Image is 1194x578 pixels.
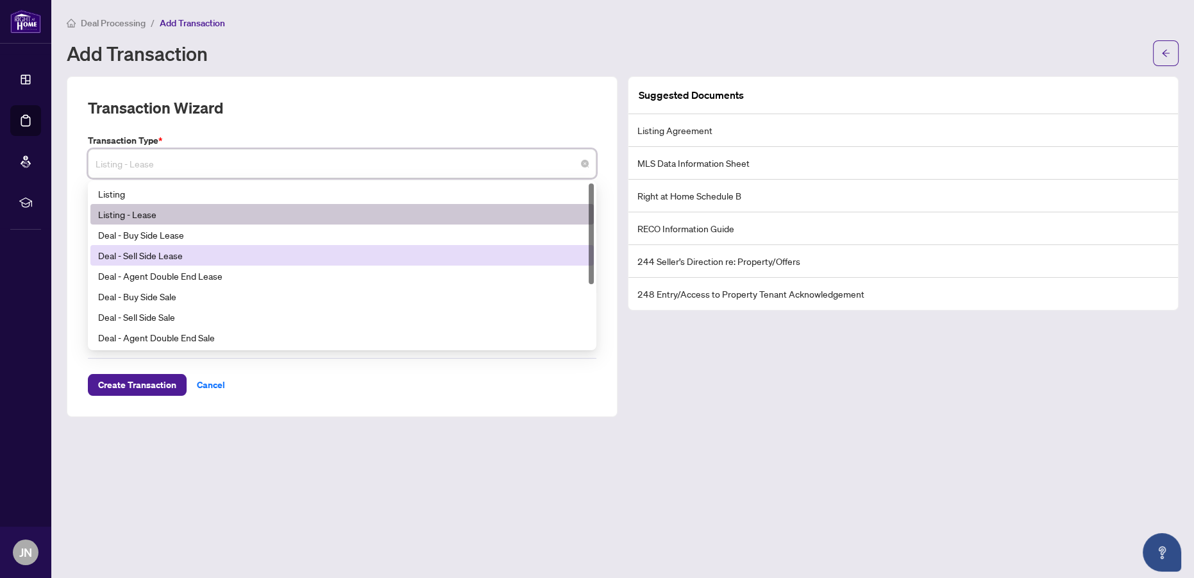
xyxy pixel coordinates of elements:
[628,114,1178,147] li: Listing Agreement
[628,245,1178,278] li: 244 Seller’s Direction re: Property/Offers
[90,266,594,286] div: Deal - Agent Double End Lease
[628,212,1178,245] li: RECO Information Guide
[90,204,594,225] div: Listing - Lease
[628,278,1178,310] li: 248 Entry/Access to Property Tenant Acknowledgement
[581,160,589,167] span: close-circle
[1143,533,1181,572] button: Open asap
[98,187,586,201] div: Listing
[98,228,586,242] div: Deal - Buy Side Lease
[96,151,589,176] span: Listing - Lease
[98,207,586,221] div: Listing - Lease
[1161,49,1170,58] span: arrow-left
[98,330,586,344] div: Deal - Agent Double End Sale
[88,133,596,148] label: Transaction Type
[19,543,32,561] span: JN
[98,289,586,303] div: Deal - Buy Side Sale
[628,180,1178,212] li: Right at Home Schedule B
[88,374,187,396] button: Create Transaction
[90,327,594,348] div: Deal - Agent Double End Sale
[151,15,155,30] li: /
[90,245,594,266] div: Deal - Sell Side Lease
[90,307,594,327] div: Deal - Sell Side Sale
[90,225,594,245] div: Deal - Buy Side Lease
[67,43,208,64] h1: Add Transaction
[90,286,594,307] div: Deal - Buy Side Sale
[98,248,586,262] div: Deal - Sell Side Lease
[98,310,586,324] div: Deal - Sell Side Sale
[67,19,76,28] span: home
[88,98,223,118] h2: Transaction Wizard
[10,10,41,33] img: logo
[639,87,744,103] article: Suggested Documents
[187,374,235,396] button: Cancel
[160,17,225,29] span: Add Transaction
[81,17,146,29] span: Deal Processing
[90,183,594,204] div: Listing
[197,375,225,395] span: Cancel
[98,269,586,283] div: Deal - Agent Double End Lease
[98,375,176,395] span: Create Transaction
[628,147,1178,180] li: MLS Data Information Sheet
